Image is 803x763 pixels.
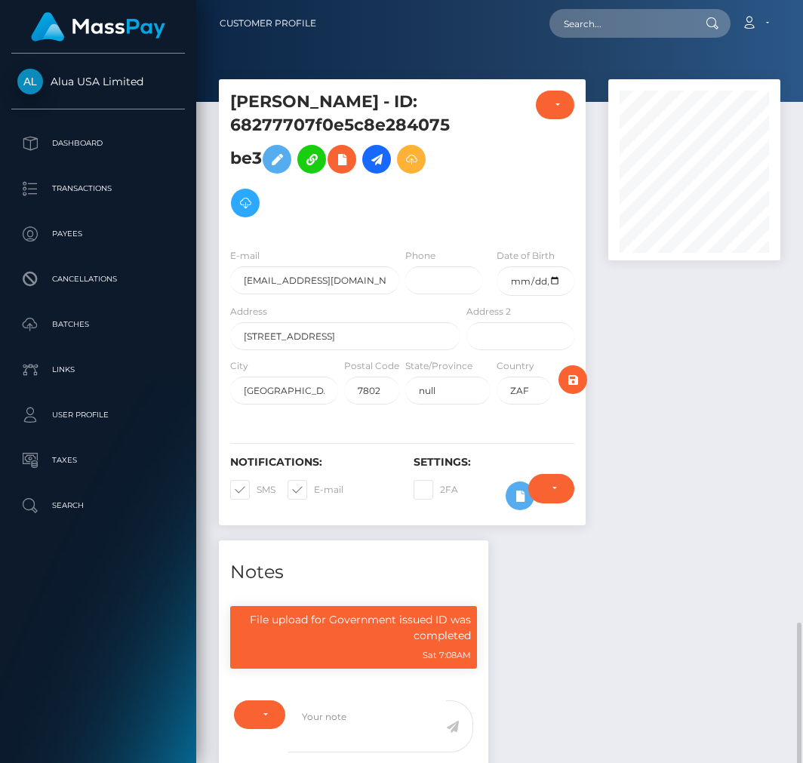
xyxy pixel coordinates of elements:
button: ACTIVE [536,91,574,119]
p: Search [17,494,179,517]
span: Alua USA Limited [11,75,185,88]
h4: Notes [230,559,477,586]
a: Customer Profile [220,8,316,39]
a: Links [11,351,185,389]
img: Alua USA Limited [17,69,43,94]
a: Transactions [11,170,185,208]
button: Note Type [234,700,285,729]
label: Phone [405,249,435,263]
h6: Settings: [414,456,574,469]
button: Do not require [528,474,574,503]
label: City [230,359,248,373]
p: Links [17,358,179,381]
label: SMS [230,480,275,500]
label: Address 2 [466,305,511,318]
a: Taxes [11,441,185,479]
a: Cancellations [11,260,185,298]
label: 2FA [414,480,458,500]
label: E-mail [230,249,260,263]
label: Postal Code [344,359,399,373]
a: Dashboard [11,125,185,162]
p: Taxes [17,449,179,472]
label: E-mail [288,480,343,500]
p: Batches [17,313,179,336]
p: Payees [17,223,179,245]
p: Cancellations [17,268,179,291]
p: File upload for Government issued ID was completed [236,612,471,644]
p: User Profile [17,404,179,426]
p: Transactions [17,177,179,200]
h6: Notifications: [230,456,391,469]
img: MassPay Logo [31,12,165,42]
label: Address [230,305,267,318]
a: Payees [11,215,185,253]
input: Search... [549,9,691,38]
h5: [PERSON_NAME] - ID: 68277707f0e5c8e284075be3 [230,91,452,225]
small: Sat 7:08AM [423,650,471,660]
label: Date of Birth [497,249,555,263]
label: Country [497,359,534,373]
label: State/Province [405,359,472,373]
a: User Profile [11,396,185,434]
p: Dashboard [17,132,179,155]
a: Batches [11,306,185,343]
a: Search [11,487,185,525]
a: Initiate Payout [362,145,391,174]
